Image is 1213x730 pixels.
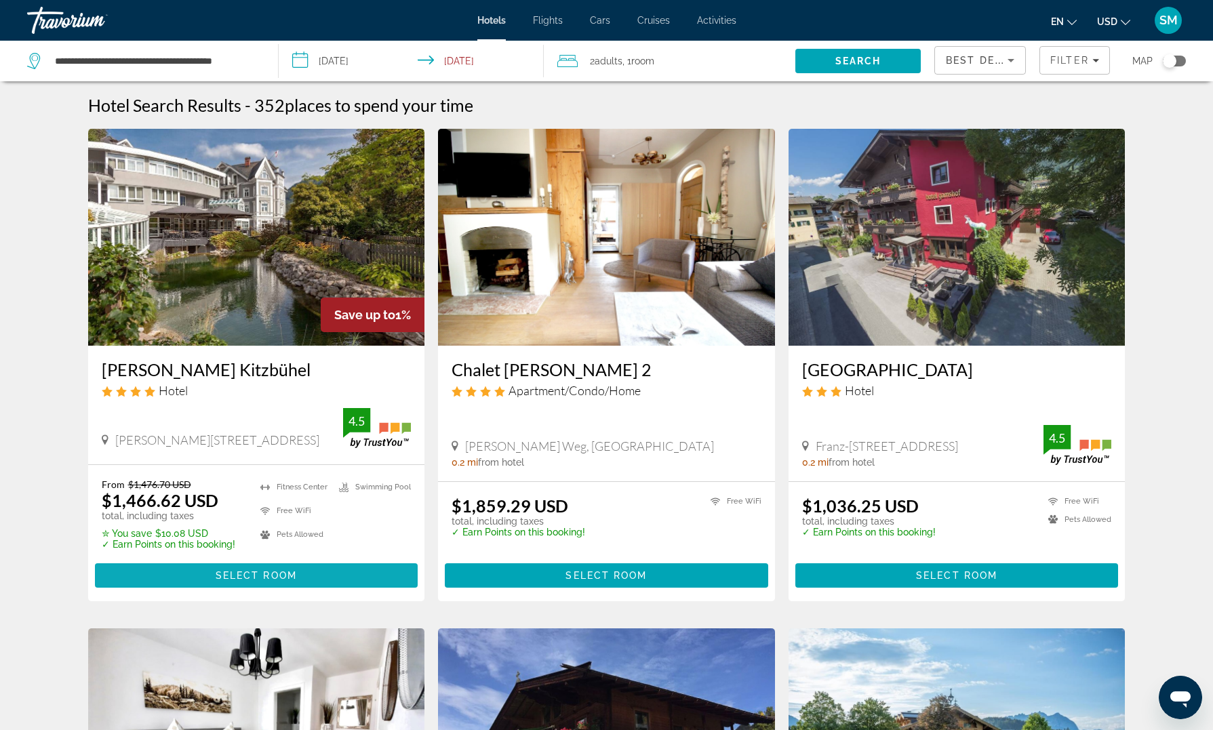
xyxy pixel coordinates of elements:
[27,3,163,38] a: Travorium
[704,495,761,507] li: Free WiFi
[452,383,761,398] div: 4 star Apartment
[332,479,411,495] li: Swimming Pool
[802,457,829,468] span: 0.2 mi
[1159,14,1178,27] span: SM
[285,95,473,115] span: places to spend your time
[102,528,235,539] p: $10.08 USD
[946,55,1016,66] span: Best Deals
[102,490,218,510] ins: $1,466.62 USD
[102,510,235,521] p: total, including taxes
[88,95,241,115] h1: Hotel Search Results
[1043,425,1111,465] img: TrustYou guest rating badge
[1151,6,1186,35] button: User Menu
[102,383,412,398] div: 4 star Hotel
[795,49,921,73] button: Search
[445,563,768,588] button: Select Room
[802,495,919,516] ins: $1,036.25 USD
[254,502,332,519] li: Free WiFi
[1041,514,1111,525] li: Pets Allowed
[254,526,332,543] li: Pets Allowed
[334,308,395,322] span: Save up to
[452,457,478,468] span: 0.2 mi
[829,457,875,468] span: from hotel
[1051,12,1077,31] button: Change language
[159,383,188,398] span: Hotel
[1041,495,1111,507] li: Free WiFi
[845,383,874,398] span: Hotel
[802,383,1112,398] div: 3 star Hotel
[1132,52,1153,70] span: Map
[802,516,936,527] p: total, including taxes
[802,527,936,538] p: ✓ Earn Points on this booking!
[216,570,297,581] span: Select Room
[590,15,610,26] a: Cars
[789,129,1126,346] img: Hotel Gamshof
[478,457,524,468] span: from hotel
[128,479,191,490] del: $1,476.70 USD
[1159,676,1202,719] iframe: Button to launch messaging window
[254,95,473,115] h2: 352
[1039,46,1110,75] button: Filters
[1097,12,1130,31] button: Change currency
[1051,16,1064,27] span: en
[697,15,736,26] a: Activities
[102,528,152,539] span: ✮ You save
[343,413,370,429] div: 4.5
[1153,55,1186,67] button: Toggle map
[452,516,585,527] p: total, including taxes
[438,129,775,346] img: Chalet Belle Kitz 2
[595,56,622,66] span: Adults
[916,570,997,581] span: Select Room
[343,408,411,448] img: TrustYou guest rating badge
[54,51,258,71] input: Search hotel destination
[115,432,319,447] span: [PERSON_NAME][STREET_ADDRESS]
[245,95,251,115] span: -
[631,56,654,66] span: Room
[590,52,622,70] span: 2
[254,479,332,495] li: Fitness Center
[802,359,1112,380] a: [GEOGRAPHIC_DATA]
[95,563,418,588] button: Select Room
[1050,55,1089,66] span: Filter
[622,52,654,70] span: , 1
[321,298,424,332] div: 1%
[95,567,418,582] a: Select Room
[795,563,1119,588] button: Select Room
[102,539,235,550] p: ✓ Earn Points on this booking!
[637,15,670,26] a: Cruises
[452,495,568,516] ins: $1,859.29 USD
[533,15,563,26] a: Flights
[477,15,506,26] a: Hotels
[565,570,647,581] span: Select Room
[835,56,881,66] span: Search
[795,567,1119,582] a: Select Room
[88,129,425,346] img: ERIKA Boutiquehotel Kitzbühel
[279,41,544,81] button: Select check in and out date
[544,41,795,81] button: Travelers: 2 adults, 0 children
[102,359,412,380] a: [PERSON_NAME] Kitzbühel
[102,479,125,490] span: From
[816,439,958,453] span: Franz-[STREET_ADDRESS]
[445,567,768,582] a: Select Room
[1043,430,1071,446] div: 4.5
[1097,16,1117,27] span: USD
[452,359,761,380] a: Chalet [PERSON_NAME] 2
[465,439,714,453] span: [PERSON_NAME] Weg, [GEOGRAPHIC_DATA]
[452,527,585,538] p: ✓ Earn Points on this booking!
[509,383,641,398] span: Apartment/Condo/Home
[946,52,1014,68] mat-select: Sort by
